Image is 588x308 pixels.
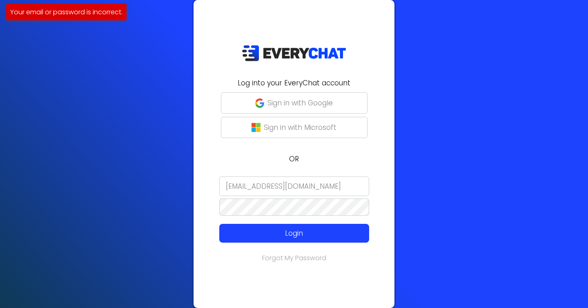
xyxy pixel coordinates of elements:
[264,122,336,133] p: Sign in with Microsoft
[198,78,390,88] h2: Log into your EveryChat account
[221,117,367,138] button: Sign in with Microsoft
[219,224,369,243] button: Login
[219,176,369,196] input: Email
[242,45,346,62] img: EveryChat_logo_dark.png
[198,154,390,164] p: OR
[10,7,122,17] p: Your email or password is incorrect.
[252,123,261,132] img: microsoft-logo.png
[234,228,354,239] p: Login
[262,253,326,263] a: Forgot My Password
[255,98,264,107] img: google-g.png
[221,92,367,114] button: Sign in with Google
[267,98,333,108] p: Sign in with Google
